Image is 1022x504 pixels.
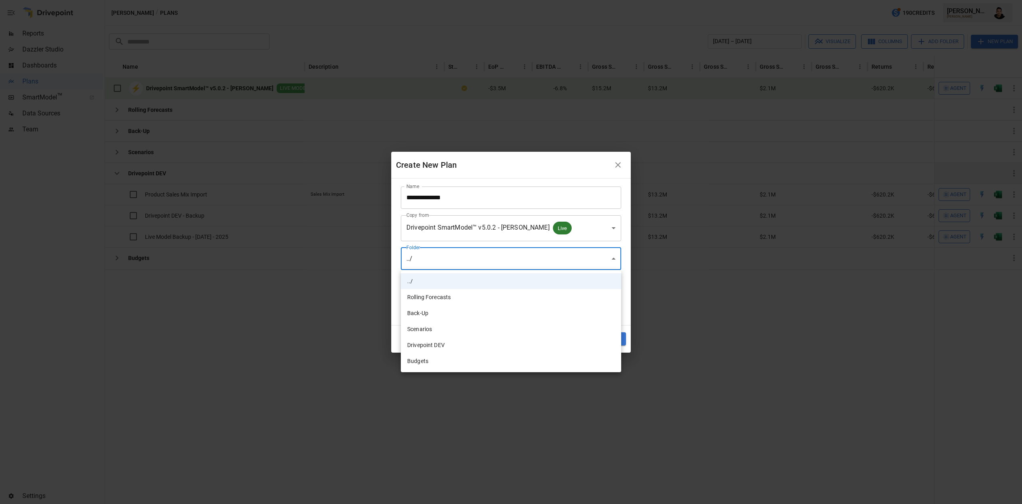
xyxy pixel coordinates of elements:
[401,337,621,353] li: Drivepoint DEV
[401,289,621,305] li: Rolling Forecasts
[401,321,621,337] li: Scenarios
[401,273,621,289] li: ../
[401,305,621,321] li: Back-Up
[401,353,621,369] li: Budgets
